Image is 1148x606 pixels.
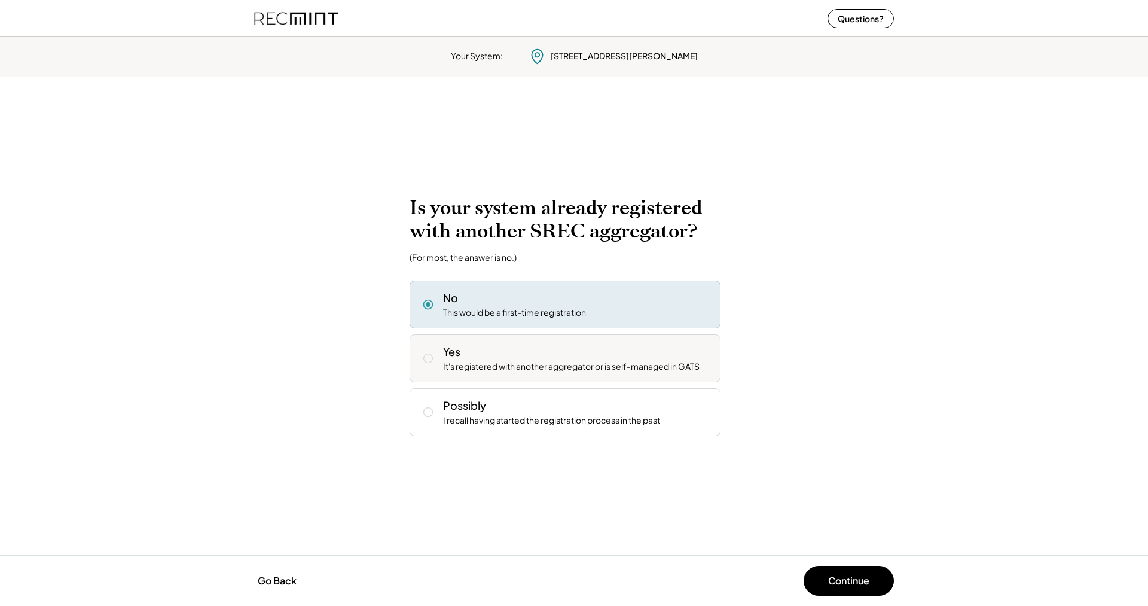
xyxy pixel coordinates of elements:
div: (For most, the answer is no.) [410,252,517,263]
div: Possibly [443,398,486,413]
button: Continue [804,566,894,596]
div: It's registered with another aggregator or is self-managed in GATS [443,361,700,373]
div: I recall having started the registration process in the past [443,415,660,427]
div: [STREET_ADDRESS][PERSON_NAME] [551,50,698,62]
div: Your System: [451,50,503,62]
div: This would be a first-time registration [443,307,586,319]
div: No [443,290,458,305]
button: Questions? [828,9,894,28]
h2: Is your system already registered with another SREC aggregator? [410,196,738,243]
img: recmint-logotype%403x%20%281%29.jpeg [254,2,338,34]
div: Yes [443,344,460,359]
button: Go Back [254,568,300,594]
